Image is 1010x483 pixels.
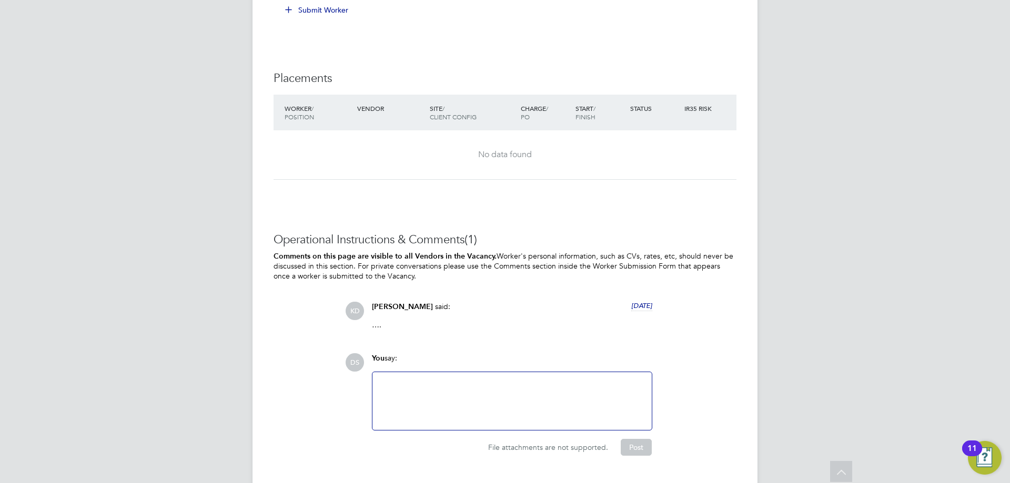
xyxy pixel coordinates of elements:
div: Site [427,99,518,126]
span: [DATE] [631,301,652,310]
span: / Finish [575,104,595,121]
span: DS [346,353,364,372]
div: Worker [282,99,355,126]
div: Start [573,99,628,126]
button: Post [621,439,652,456]
span: / Position [285,104,314,121]
h3: Placements [274,71,736,86]
h3: Operational Instructions & Comments [274,232,736,248]
div: say: [372,353,652,372]
button: Open Resource Center, 11 new notifications [968,441,1002,475]
span: File attachments are not supported. [488,443,608,452]
span: / Client Config [430,104,477,121]
span: [PERSON_NAME] [372,302,433,311]
p: …. [372,320,652,330]
div: Charge [518,99,573,126]
span: KD [346,302,364,320]
span: / PO [521,104,548,121]
div: 11 [967,448,977,462]
span: said: [435,302,450,311]
span: You [372,354,385,363]
div: No data found [284,149,726,160]
span: (1) [464,232,477,246]
div: Status [628,99,682,118]
div: Vendor [355,99,427,118]
b: Comments on this page are visible to all Vendors in the Vacancy. [274,252,497,261]
button: Submit Worker [278,2,357,18]
div: IR35 Risk [682,99,718,118]
p: Worker's personal information, such as CVs, rates, etc, should never be discussed in this section... [274,251,736,281]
